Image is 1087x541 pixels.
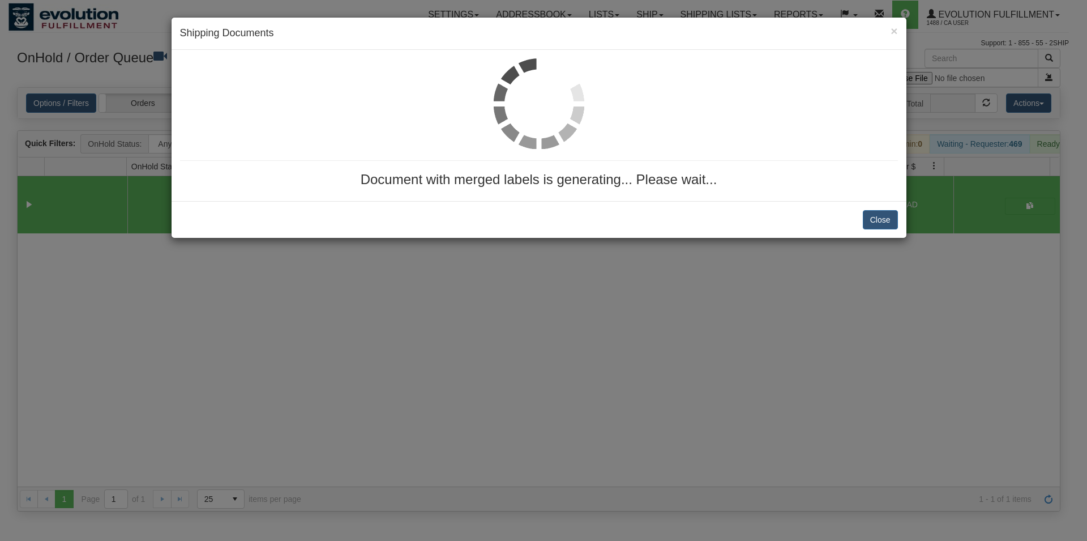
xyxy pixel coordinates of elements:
button: Close [863,210,898,229]
img: loader.gif [494,58,584,149]
h4: Shipping Documents [180,26,898,41]
span: × [891,24,897,37]
h3: Document with merged labels is generating... Please wait... [180,172,898,187]
button: Close [891,25,897,37]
